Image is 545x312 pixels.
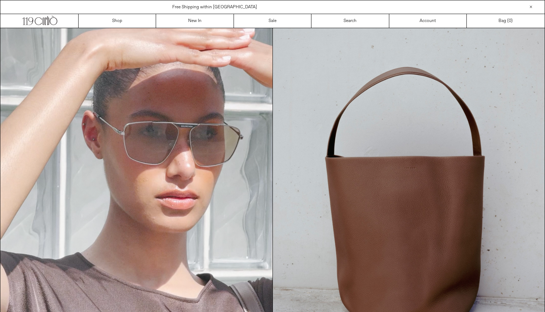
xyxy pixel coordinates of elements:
a: Free Shipping within [GEOGRAPHIC_DATA] [172,4,257,10]
span: 0 [509,18,511,24]
span: ) [509,18,513,24]
a: Search [311,14,389,28]
a: Shop [79,14,156,28]
a: Bag () [467,14,544,28]
a: Account [389,14,467,28]
a: Sale [234,14,311,28]
a: New In [156,14,234,28]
